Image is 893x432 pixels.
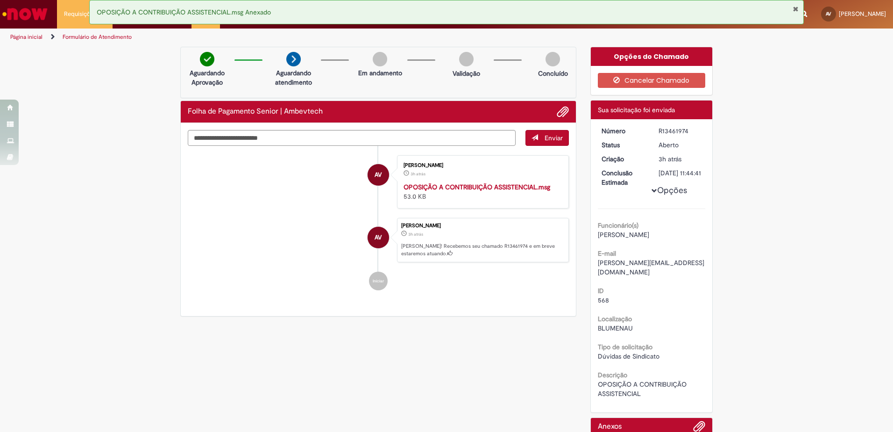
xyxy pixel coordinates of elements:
h2: Folha de Pagamento Senior | Ambevtech Histórico de tíquete [188,108,323,116]
dt: Número [595,126,652,136]
span: BLUMENAU [598,324,633,332]
div: [PERSON_NAME] [404,163,559,168]
b: E-mail [598,249,616,258]
p: Validação [453,69,480,78]
ul: Trilhas de página [7,29,588,46]
span: 3h atrás [408,231,423,237]
textarea: Digite sua mensagem aqui... [188,130,516,146]
span: 3h atrás [411,171,425,177]
img: ServiceNow [1,5,49,23]
a: Formulário de Atendimento [63,33,132,41]
p: Em andamento [358,68,402,78]
img: img-circle-grey.png [373,52,387,66]
span: [PERSON_NAME][EMAIL_ADDRESS][DOMAIN_NAME] [598,259,704,276]
h2: Anexos [598,423,622,431]
img: check-circle-green.png [200,52,214,66]
span: AV [826,11,831,17]
dt: Criação [595,154,652,164]
time: 29/08/2025 11:44:38 [659,155,681,163]
dt: Status [595,140,652,150]
span: OPOSIÇÃO A CONTRIBUIÇÃO ASSISTENCIAL.msg Anexado [97,8,271,16]
button: Enviar [525,130,569,146]
div: 53.0 KB [404,182,559,201]
img: arrow-next.png [286,52,301,66]
div: Alesandra Voltolini [368,227,389,248]
img: img-circle-grey.png [459,52,474,66]
div: Aberto [659,140,702,150]
span: 3h atrás [659,155,681,163]
b: ID [598,287,604,295]
div: [DATE] 11:44:41 [659,168,702,178]
time: 29/08/2025 11:46:18 [411,171,425,177]
b: Funcionário(s) [598,221,638,230]
b: Localização [598,315,632,323]
button: Cancelar Chamado [598,73,706,88]
span: Dúvidas de Sindicato [598,352,659,360]
b: Tipo de solicitação [598,343,652,351]
p: Concluído [538,69,568,78]
ul: Histórico de tíquete [188,146,569,300]
div: R13461974 [659,126,702,136]
span: OPOSIÇÃO A CONTRIBUIÇÃO ASSISTENCIAL [598,380,690,398]
span: [PERSON_NAME] [839,10,886,18]
span: AV [375,164,382,186]
a: OPOSIÇÃO A CONTRIBUIÇÃO ASSISTENCIAL.msg [404,183,550,191]
span: Enviar [545,134,563,142]
p: [PERSON_NAME]! Recebemos seu chamado R13461974 e em breve estaremos atuando. [401,243,564,257]
button: Fechar Notificação [793,5,799,13]
button: Adicionar anexos [557,106,569,118]
a: Página inicial [10,33,43,41]
span: 568 [598,296,609,304]
div: Alesandra Voltolini [368,164,389,186]
div: Opções do Chamado [591,47,713,66]
div: 29/08/2025 11:44:38 [659,154,702,164]
b: Descrição [598,371,627,379]
time: 29/08/2025 11:44:38 [408,231,423,237]
span: [PERSON_NAME] [598,230,649,239]
span: Requisições [64,9,97,19]
div: [PERSON_NAME] [401,223,564,229]
p: Aguardando atendimento [271,68,316,87]
dt: Conclusão Estimada [595,168,652,187]
span: AV [375,226,382,249]
p: Aguardando Aprovação [184,68,230,87]
span: Sua solicitação foi enviada [598,106,675,114]
img: img-circle-grey.png [546,52,560,66]
li: Alesandra Voltolini [188,218,569,263]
